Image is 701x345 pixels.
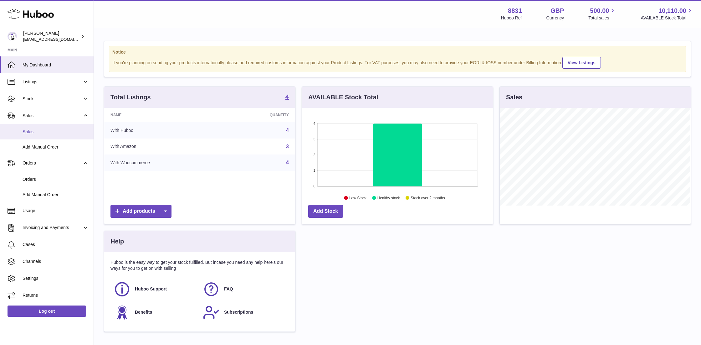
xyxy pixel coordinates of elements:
[23,129,89,135] span: Sales
[313,122,315,125] text: 4
[104,139,223,155] td: With Amazon
[562,57,601,69] a: View Listings
[588,15,616,21] span: Total sales
[224,309,253,315] span: Subscriptions
[110,205,171,218] a: Add products
[286,128,289,133] a: 4
[641,15,693,21] span: AVAILABLE Stock Total
[23,37,92,42] span: [EMAIL_ADDRESS][DOMAIN_NAME]
[285,94,289,101] a: 4
[104,108,223,122] th: Name
[8,32,17,41] img: rob@themysteryagency.com
[508,7,522,15] strong: 8831
[23,113,82,119] span: Sales
[112,49,683,55] strong: Notice
[411,196,445,200] text: Stock over 2 months
[23,176,89,182] span: Orders
[590,7,609,15] span: 500.00
[203,304,286,321] a: Subscriptions
[313,137,315,141] text: 3
[658,7,686,15] span: 10,110.00
[501,15,522,21] div: Huboo Ref
[114,304,197,321] a: Benefits
[23,144,89,150] span: Add Manual Order
[308,93,378,102] h3: AVAILABLE Stock Total
[377,196,400,200] text: Healthy stock
[112,56,683,69] div: If you're planning on sending your products internationally please add required customs informati...
[23,259,89,264] span: Channels
[23,30,79,42] div: [PERSON_NAME]
[285,94,289,100] strong: 4
[286,160,289,165] a: 4
[23,275,89,281] span: Settings
[110,93,151,102] h3: Total Listings
[114,281,197,298] a: Huboo Support
[23,242,89,248] span: Cases
[23,192,89,198] span: Add Manual Order
[23,79,82,85] span: Listings
[8,306,86,317] a: Log out
[23,292,89,298] span: Returns
[313,184,315,188] text: 0
[286,144,289,149] a: 3
[135,286,167,292] span: Huboo Support
[550,7,564,15] strong: GBP
[349,196,367,200] text: Low Stock
[23,208,89,214] span: Usage
[641,7,693,21] a: 10,110.00 AVAILABLE Stock Total
[104,154,223,171] td: With Woocommerce
[110,259,289,271] p: Huboo is the easy way to get your stock fulfilled. But incase you need any help here's our ways f...
[135,309,152,315] span: Benefits
[546,15,564,21] div: Currency
[23,160,82,166] span: Orders
[308,205,343,218] a: Add Stock
[313,169,315,172] text: 1
[23,96,82,102] span: Stock
[313,153,315,157] text: 2
[506,93,522,102] h3: Sales
[23,62,89,68] span: My Dashboard
[104,122,223,139] td: With Huboo
[23,225,82,231] span: Invoicing and Payments
[224,286,233,292] span: FAQ
[203,281,286,298] a: FAQ
[110,237,124,246] h3: Help
[223,108,295,122] th: Quantity
[588,7,616,21] a: 500.00 Total sales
